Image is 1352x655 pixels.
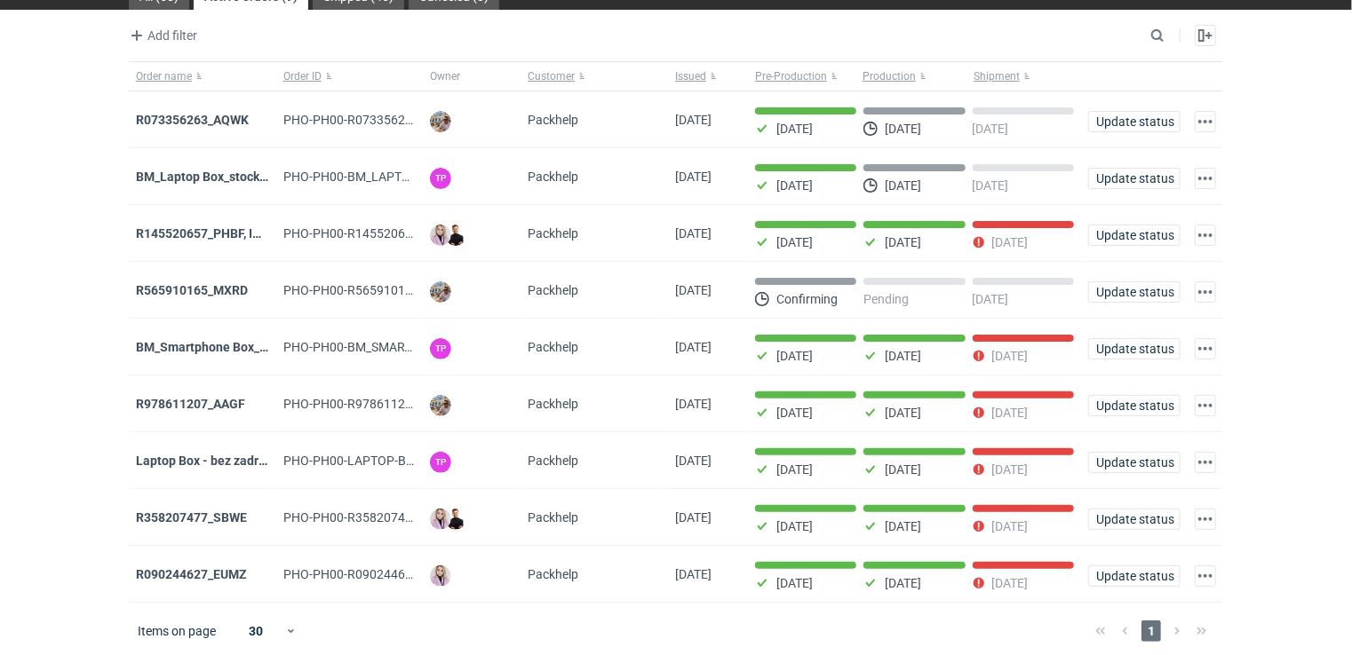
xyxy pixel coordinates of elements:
[136,113,249,127] a: R073356263_AQWK
[776,178,813,193] p: [DATE]
[283,510,457,525] span: PHO-PH00-R358207477_SBWE
[776,462,813,477] p: [DATE]
[885,406,921,420] p: [DATE]
[1195,509,1216,530] button: Actions
[1096,115,1173,128] span: Update status
[970,62,1081,91] button: Shipment
[1096,570,1173,582] span: Update status
[136,283,248,297] strong: R565910165_MXRD
[863,292,909,306] p: Pending
[276,62,424,91] button: Order ID
[430,111,451,132] img: Michał Palasek
[528,397,578,411] span: Packhelp
[283,170,511,184] span: PHO-PH00-BM_LAPTOP-BOX_STOCK_06
[1088,509,1181,530] button: Update status
[1088,111,1181,132] button: Update status
[1088,338,1181,359] button: Update status
[283,340,545,354] span: PHO-PH00-BM_SMARTPHONE-BOX_STOCK_06
[885,519,921,533] p: [DATE]
[445,509,466,530] img: Tomasz Kubiak
[973,292,1009,306] p: [DATE]
[129,62,276,91] button: Order name
[859,62,970,91] button: Production
[1088,452,1181,473] button: Update status
[675,340,712,354] span: 08/09/2025
[528,170,578,184] span: Packhelp
[283,397,457,411] span: PHO-PH00-R978611207_AAGF
[1141,620,1161,642] span: 1
[528,510,578,525] span: Packhelp
[528,454,578,468] span: Packhelp
[776,576,813,590] p: [DATE]
[675,397,712,411] span: 05/09/2025
[136,170,279,184] strong: BM_Laptop Box_stock_06
[283,454,575,468] span: PHO-PH00-LAPTOP-BOX---BEZ-ZADRUKU---STOCK-3
[430,395,451,416] img: Michał Palasek
[885,178,921,193] p: [DATE]
[1195,225,1216,246] button: Actions
[1088,565,1181,587] button: Update status
[675,113,712,127] span: 25/09/2025
[136,567,247,581] a: R090244627_EUMZ
[430,509,451,530] img: Klaudia Wiśniewska
[521,62,668,91] button: Customer
[283,226,488,241] span: PHO-PH00-R145520657_PHBF,-IDBY
[675,69,706,83] span: Issued
[430,69,460,83] span: Owner
[136,510,247,525] a: R358207477_SBWE
[885,349,921,363] p: [DATE]
[136,397,245,411] a: R978611207_AAGF
[885,576,921,590] p: [DATE]
[973,178,1009,193] p: [DATE]
[675,226,712,241] span: 16/09/2025
[136,340,309,354] a: BM_Smartphone Box_stock_06
[125,25,198,46] button: Add filter
[430,225,451,246] img: Klaudia Wiśniewska
[528,113,578,127] span: Packhelp
[227,619,285,643] div: 30
[776,235,813,249] p: [DATE]
[430,452,451,473] figcaption: TP
[283,567,457,581] span: PHO-PH00-R090244627_EUMZ
[885,235,921,249] p: [DATE]
[675,283,712,297] span: 11/09/2025
[138,622,216,640] span: Items on page
[283,69,322,83] span: Order ID
[1096,343,1173,355] span: Update status
[992,406,1029,420] p: [DATE]
[126,25,197,46] span: Add filter
[136,226,276,241] a: R145520657_PHBF, IDBY
[675,510,712,525] span: 01/09/2025
[992,519,1029,533] p: [DATE]
[776,292,838,306] p: Confirming
[748,62,859,91] button: Pre-Production
[528,340,578,354] span: Packhelp
[528,567,578,581] span: Packhelp
[445,225,466,246] img: Tomasz Kubiak
[1088,168,1181,189] button: Update status
[430,281,451,303] img: Michał Palasek
[136,454,330,468] a: Laptop Box - bez zadruku - stock 3
[1195,281,1216,303] button: Actions
[430,565,451,587] img: Klaudia Wiśniewska
[1096,513,1173,525] span: Update status
[430,338,451,359] figcaption: TP
[1096,456,1173,469] span: Update status
[776,349,813,363] p: [DATE]
[776,406,813,420] p: [DATE]
[992,349,1029,363] p: [DATE]
[528,69,575,83] span: Customer
[1088,395,1181,416] button: Update status
[776,519,813,533] p: [DATE]
[1195,565,1216,587] button: Actions
[1147,25,1204,46] input: Search
[992,235,1029,249] p: [DATE]
[675,454,712,468] span: 04/09/2025
[528,226,578,241] span: Packhelp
